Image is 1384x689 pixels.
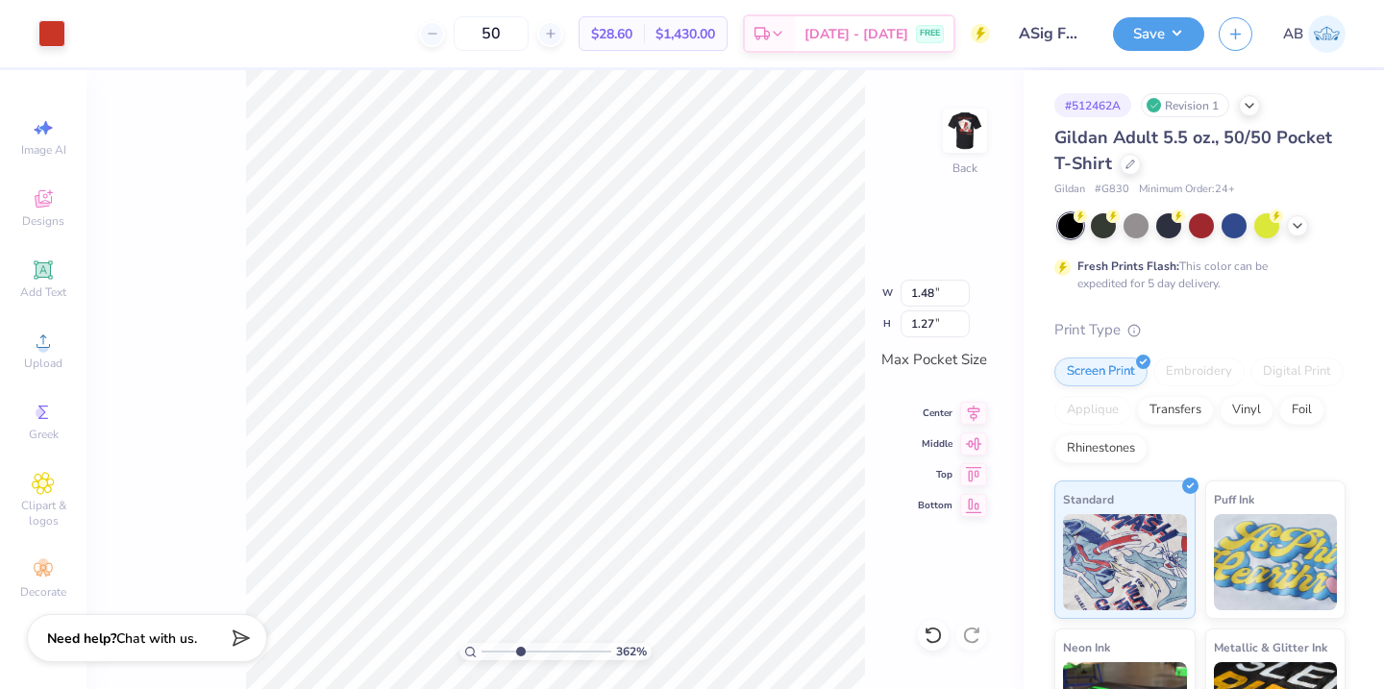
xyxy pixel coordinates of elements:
span: Standard [1063,489,1114,509]
span: Minimum Order: 24 + [1139,182,1235,198]
div: # 512462A [1054,93,1131,117]
div: Digital Print [1250,357,1344,386]
span: [DATE] - [DATE] [804,24,908,44]
span: Metallic & Glitter Ink [1214,637,1327,657]
span: $1,430.00 [655,24,715,44]
span: Bottom [918,499,952,512]
span: Upload [24,356,62,371]
span: Clipart & logos [10,498,77,529]
span: # G830 [1095,182,1129,198]
div: This color can be expedited for 5 day delivery. [1077,258,1314,292]
span: Center [918,406,952,420]
div: Transfers [1137,396,1214,425]
span: AB [1283,23,1303,45]
span: $28.60 [591,24,632,44]
div: Applique [1054,396,1131,425]
span: Gildan Adult 5.5 oz., 50/50 Pocket T-Shirt [1054,126,1332,175]
span: Puff Ink [1214,489,1254,509]
div: Print Type [1054,319,1346,341]
span: Greek [29,427,59,442]
div: Vinyl [1220,396,1273,425]
div: Foil [1279,396,1324,425]
div: Embroidery [1153,357,1245,386]
span: Neon Ink [1063,637,1110,657]
div: Revision 1 [1141,93,1229,117]
span: Add Text [20,284,66,300]
input: Untitled Design [1004,14,1099,53]
img: Puff Ink [1214,514,1338,610]
span: Image AI [21,142,66,158]
span: Gildan [1054,182,1085,198]
img: Abby Baker [1308,15,1346,53]
span: Chat with us. [116,629,197,648]
input: – – [454,16,529,51]
div: Back [952,160,977,177]
button: Save [1113,17,1204,51]
strong: Fresh Prints Flash: [1077,258,1179,274]
span: 362 % [616,643,647,660]
span: Decorate [20,584,66,600]
span: Middle [918,437,952,451]
img: Back [946,111,984,150]
span: Top [918,468,952,481]
a: AB [1283,15,1346,53]
strong: Need help? [47,629,116,648]
div: Rhinestones [1054,434,1148,463]
span: Designs [22,213,64,229]
img: Standard [1063,514,1187,610]
span: FREE [920,27,940,40]
div: Screen Print [1054,357,1148,386]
